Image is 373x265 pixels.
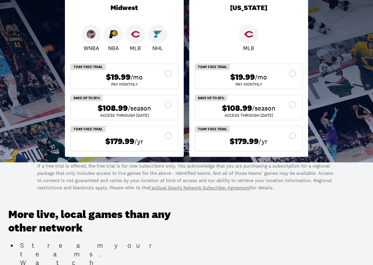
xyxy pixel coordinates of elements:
[230,72,255,82] span: $19.99
[106,72,131,82] span: $19.99
[76,82,172,86] div: Pay Monthly
[37,162,336,191] p: If a free trial is offered, the free trial is for new subscribers only. You acknowledge that you ...
[195,95,227,101] div: SAVE UP TO 25%
[252,103,275,113] span: /season
[134,136,143,146] span: /yr
[98,103,128,113] span: $108.99
[131,72,143,82] span: /mo
[71,126,106,132] div: 7 Day Free Trial
[195,126,230,132] div: 7 Day Free Trial
[108,44,119,52] p: NBA
[105,136,134,146] span: $179.99
[152,44,163,52] p: NHL
[149,184,250,191] a: FanDuel Sports Network Subscriber Agreement
[201,113,297,117] div: ACCESS THROUGH [DATE]
[243,44,254,52] p: MLB
[255,72,267,82] span: /mo
[71,64,106,70] div: 7 Day Free Trial
[87,30,96,39] img: Fever
[71,95,103,101] div: SAVE UP TO 25%
[131,30,140,39] img: Reds
[128,103,151,113] span: /season
[230,136,259,146] span: $179.99
[84,44,99,52] p: WNBA
[8,208,187,235] h3: More live, local games than any other network
[259,136,268,146] span: /yr
[195,64,230,70] div: 7 Day Free Trial
[244,30,253,39] img: Reds
[201,82,297,86] div: Pay Monthly
[222,103,252,113] span: $108.99
[109,30,118,39] img: Pacers
[153,30,162,39] img: Blues
[130,44,141,52] p: MLB
[76,113,172,117] div: ACCESS THROUGH [DATE]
